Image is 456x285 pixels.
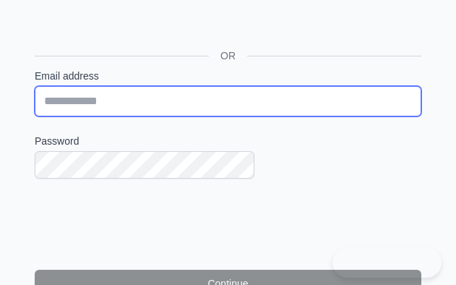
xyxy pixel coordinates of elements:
iframe: Nút Đăng nhập bằng Google [27,7,259,39]
label: Email address [35,69,421,83]
span: OR [209,48,247,63]
iframe: reCAPTCHA [119,196,338,252]
iframe: Toggle Customer Support [332,247,442,278]
label: Password [35,134,421,148]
